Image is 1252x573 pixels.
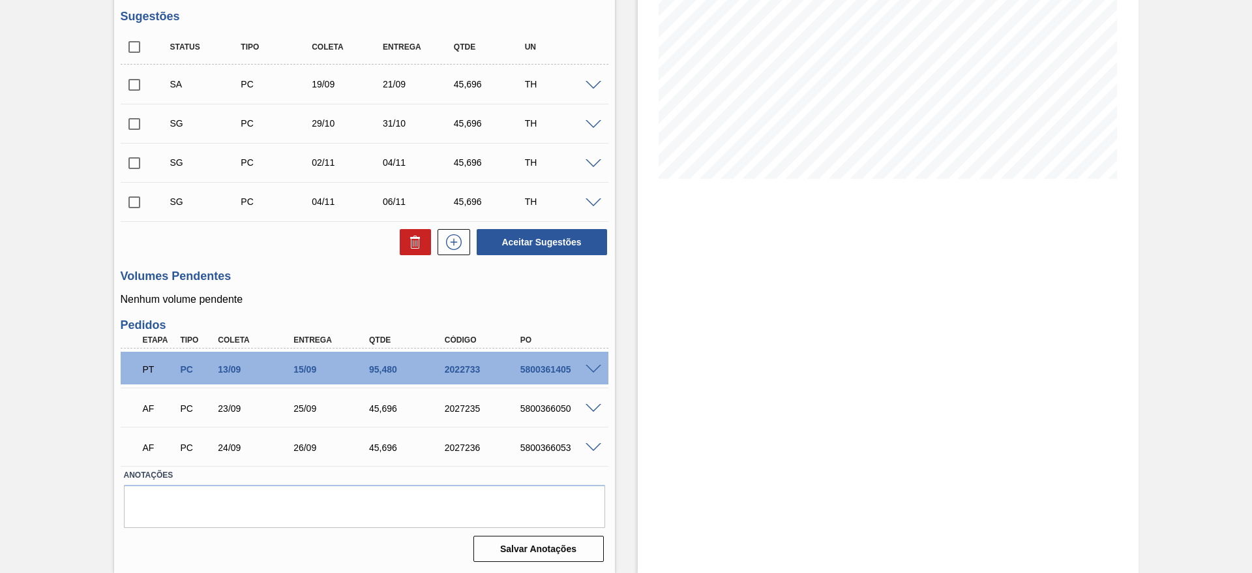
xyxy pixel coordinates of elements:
div: Entrega [290,335,375,345]
p: AF [143,403,175,414]
div: 29/10/2025 [308,118,387,129]
div: Sugestão Alterada [167,79,246,89]
div: 04/11/2025 [380,157,458,168]
div: Coleta [308,42,387,52]
div: Excluir Sugestões [393,229,431,255]
div: 19/09/2025 [308,79,387,89]
div: Qtde [366,335,451,345]
div: 95,480 [366,364,451,375]
div: 24/09/2025 [215,442,299,453]
div: Aguardando Faturamento [140,394,179,423]
div: 21/09/2025 [380,79,458,89]
button: Aceitar Sugestões [477,229,607,255]
div: Pedido de Compra [237,157,316,168]
div: 02/11/2025 [308,157,387,168]
div: 45,696 [451,118,529,129]
div: 25/09/2025 [290,403,375,414]
div: 5800361405 [517,364,602,375]
div: 15/09/2025 [290,364,375,375]
div: 04/11/2025 [308,196,387,207]
div: Aguardando Faturamento [140,433,179,462]
div: Etapa [140,335,179,345]
div: Pedido em Trânsito [140,355,179,384]
div: Status [167,42,246,52]
div: 45,696 [451,196,529,207]
div: 23/09/2025 [215,403,299,414]
div: 13/09/2025 [215,364,299,375]
div: 2027236 [441,442,526,453]
div: 45,696 [451,157,529,168]
div: TH [522,157,601,168]
h3: Sugestões [121,10,608,23]
div: TH [522,79,601,89]
p: Nenhum volume pendente [121,294,608,305]
div: Código [441,335,526,345]
label: Anotações [124,466,605,485]
div: 45,696 [366,442,451,453]
div: Qtde [451,42,529,52]
div: 45,696 [451,79,529,89]
div: Pedido de Compra [177,364,216,375]
h3: Pedidos [121,318,608,332]
button: Salvar Anotações [473,536,604,562]
div: Sugestão Criada [167,196,246,207]
div: TH [522,196,601,207]
div: Sugestão Criada [167,118,246,129]
div: Entrega [380,42,458,52]
div: 5800366053 [517,442,602,453]
div: TH [522,118,601,129]
div: Sugestão Criada [167,157,246,168]
div: 26/09/2025 [290,442,375,453]
div: Pedido de Compra [177,442,216,453]
div: 06/11/2025 [380,196,458,207]
div: Pedido de Compra [237,118,316,129]
div: UN [522,42,601,52]
div: Pedido de Compra [237,79,316,89]
p: PT [143,364,175,375]
div: 2027235 [441,403,526,414]
div: Coleta [215,335,299,345]
div: PO [517,335,602,345]
p: AF [143,442,175,453]
div: Aceitar Sugestões [470,228,608,256]
div: 45,696 [366,403,451,414]
div: 31/10/2025 [380,118,458,129]
h3: Volumes Pendentes [121,270,608,283]
div: Pedido de Compra [237,196,316,207]
div: Tipo [177,335,216,345]
div: Tipo [237,42,316,52]
div: 5800366050 [517,403,602,414]
div: Nova sugestão [431,229,470,255]
div: Pedido de Compra [177,403,216,414]
div: 2022733 [441,364,526,375]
